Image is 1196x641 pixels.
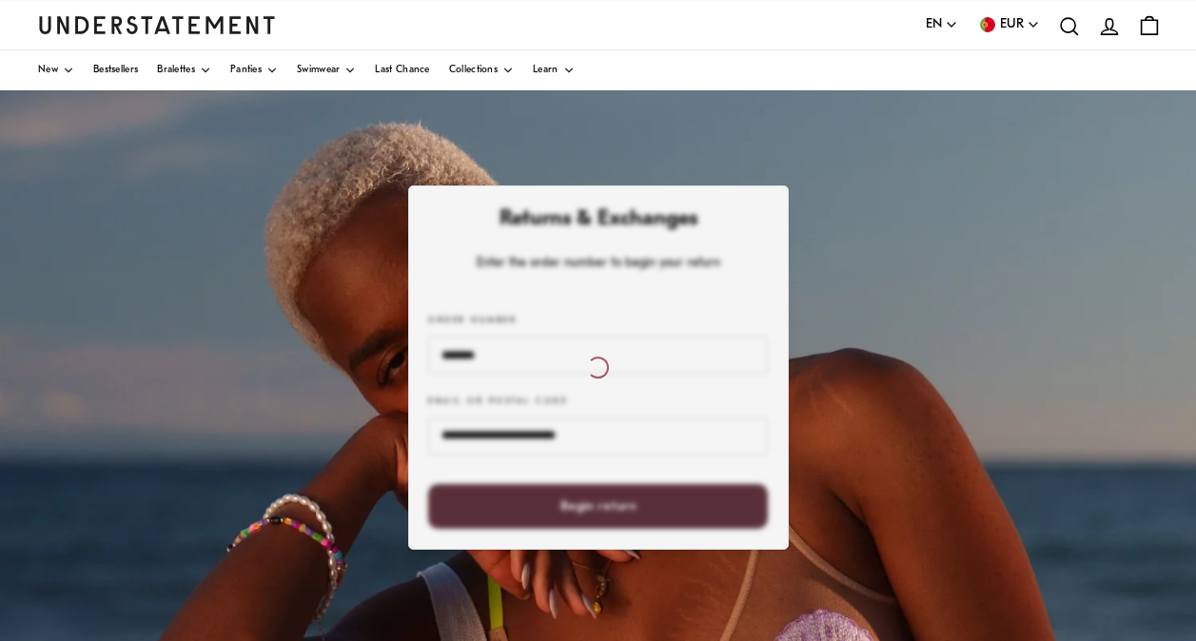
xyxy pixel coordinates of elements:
a: Last Chance [375,50,429,90]
button: EN [926,14,958,35]
a: New [38,50,74,90]
span: Swimwear [297,66,340,75]
a: Understatement Homepage [38,16,276,33]
a: Collections [449,50,514,90]
span: Last Chance [375,66,429,75]
span: Bralettes [157,66,195,75]
span: EUR [1000,14,1024,35]
span: Bestsellers [93,66,138,75]
span: Learn [533,66,559,75]
a: Panties [230,50,278,90]
a: Bestsellers [93,50,138,90]
span: New [38,66,58,75]
a: Learn [533,50,575,90]
a: Swimwear [297,50,356,90]
a: Bralettes [157,50,211,90]
span: Collections [449,66,498,75]
button: EUR [977,14,1040,35]
span: EN [926,14,942,35]
span: Panties [230,66,262,75]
